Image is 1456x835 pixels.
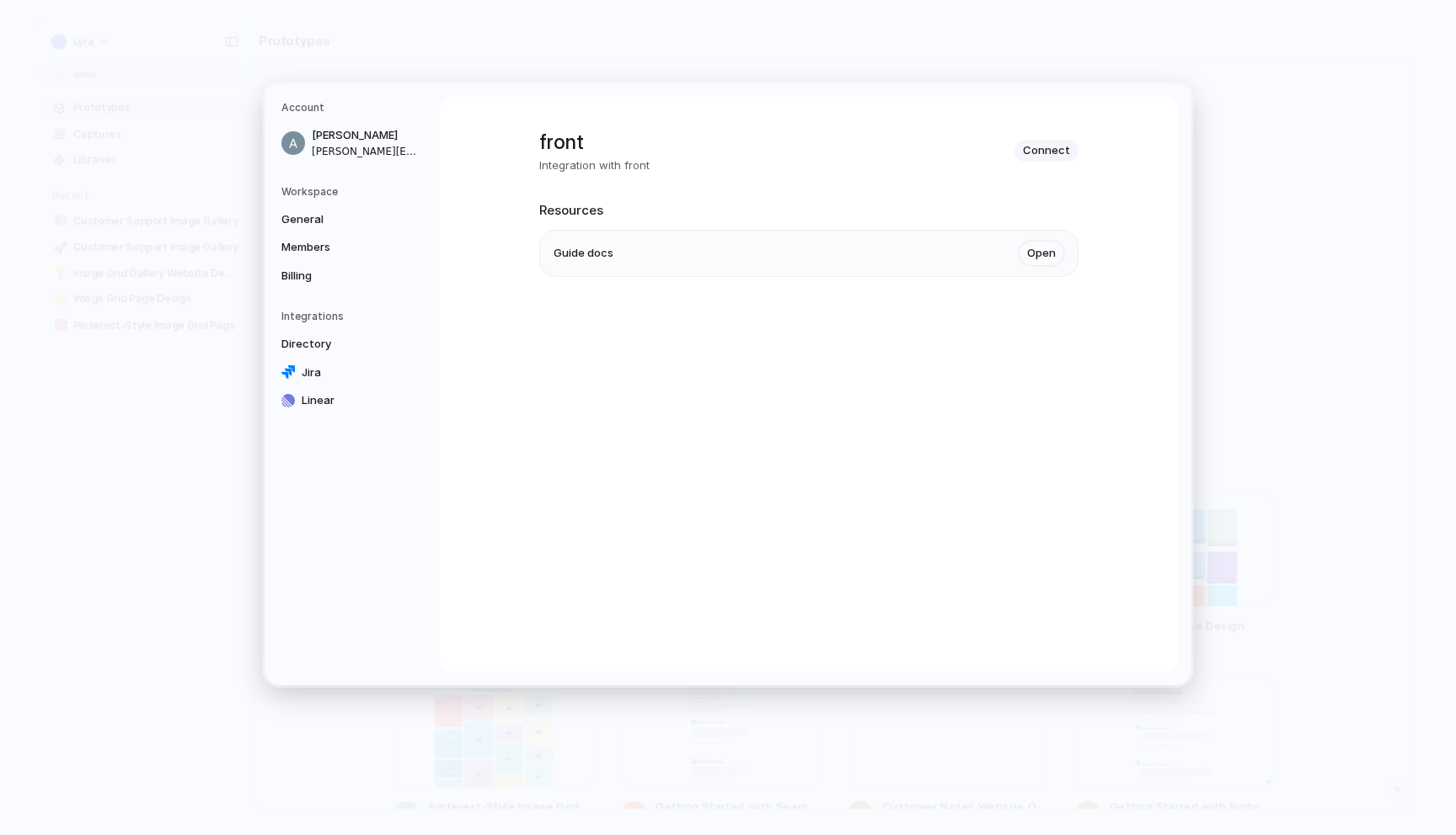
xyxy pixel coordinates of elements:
a: Directory [276,331,423,358]
a: Linear [276,387,423,414]
span: Linear [302,392,409,409]
h5: Workspace [281,183,423,199]
a: Members [276,234,423,261]
a: Billing [276,262,423,289]
p: Integration with front [539,157,650,174]
h5: Account [281,100,423,115]
a: Open [1019,241,1064,266]
span: Connect [1023,142,1070,159]
span: Members [281,239,389,256]
h5: Integrations [281,309,423,324]
span: General [281,210,389,227]
span: Jira [302,364,409,380]
button: Connect [1014,140,1079,162]
span: [PERSON_NAME][EMAIL_ADDRESS][DOMAIN_NAME] [312,143,420,158]
a: [PERSON_NAME][PERSON_NAME][EMAIL_ADDRESS][DOMAIN_NAME] [276,122,423,164]
h2: Resources [539,200,1079,220]
h1: front [539,127,650,157]
a: General [276,205,423,232]
span: Guide docs [554,245,613,262]
a: Jira [276,359,423,386]
span: Billing [281,267,389,284]
span: [PERSON_NAME] [312,127,420,144]
span: Directory [281,336,389,353]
